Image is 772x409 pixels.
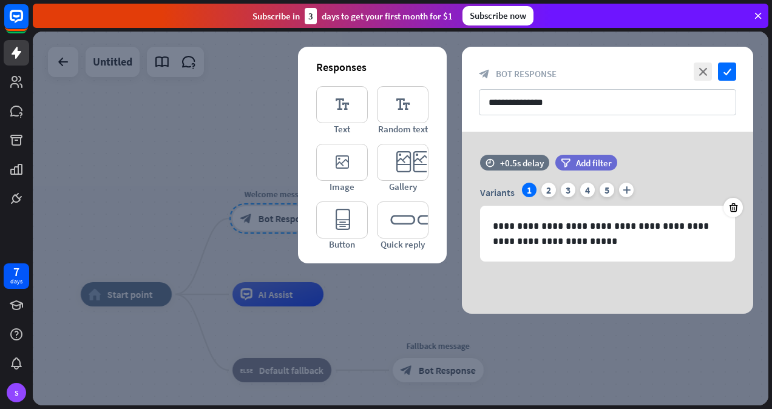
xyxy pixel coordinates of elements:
div: Subscribe now [462,6,533,25]
span: Add filter [576,157,612,169]
a: 7 days [4,263,29,289]
div: +0.5s delay [500,157,544,169]
span: Bot Response [496,68,557,79]
div: 7 [13,266,19,277]
i: check [718,63,736,81]
div: 3 [561,183,575,197]
i: close [694,63,712,81]
button: Open LiveChat chat widget [10,5,46,41]
i: block_bot_response [479,69,490,79]
div: 1 [522,183,537,197]
div: days [10,277,22,286]
div: 5 [600,183,614,197]
div: 3 [305,8,317,24]
span: Variants [480,186,515,198]
i: plus [619,183,634,197]
div: 4 [580,183,595,197]
div: Subscribe in days to get your first month for $1 [252,8,453,24]
i: time [486,158,495,167]
div: 2 [541,183,556,197]
i: filter [561,158,571,167]
div: S [7,383,26,402]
